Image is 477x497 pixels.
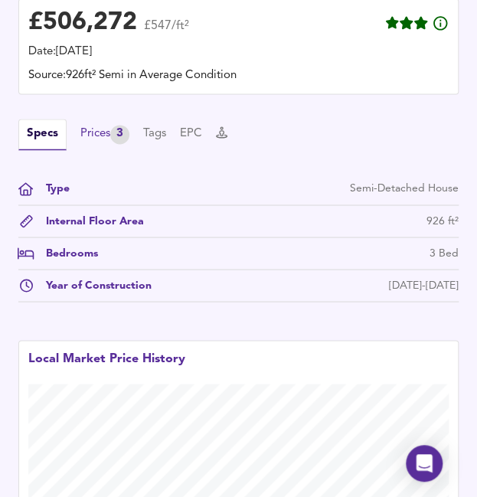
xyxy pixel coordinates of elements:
div: Local Market Price History [28,350,185,384]
button: Prices3 [80,125,129,144]
div: Bedrooms [34,245,98,261]
div: Type [34,181,70,197]
div: Internal Floor Area [34,213,144,229]
div: Date: [DATE] [28,44,449,60]
span: £547/ft² [144,20,189,42]
div: 3 [110,125,129,144]
div: Prices [80,125,129,144]
div: Semi-Detached House [350,181,459,197]
div: Source: 926ft² Semi in Average Condition [28,67,449,84]
div: Year of Construction [34,277,152,293]
button: Specs [18,119,67,150]
button: EPC [180,126,202,142]
div: Open Intercom Messenger [406,445,443,482]
button: Tags [143,126,166,142]
div: £ 506,272 [28,11,137,34]
div: 926 ft² [426,213,459,229]
div: 3 Bed [430,245,459,261]
div: [DATE]-[DATE] [389,277,459,293]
